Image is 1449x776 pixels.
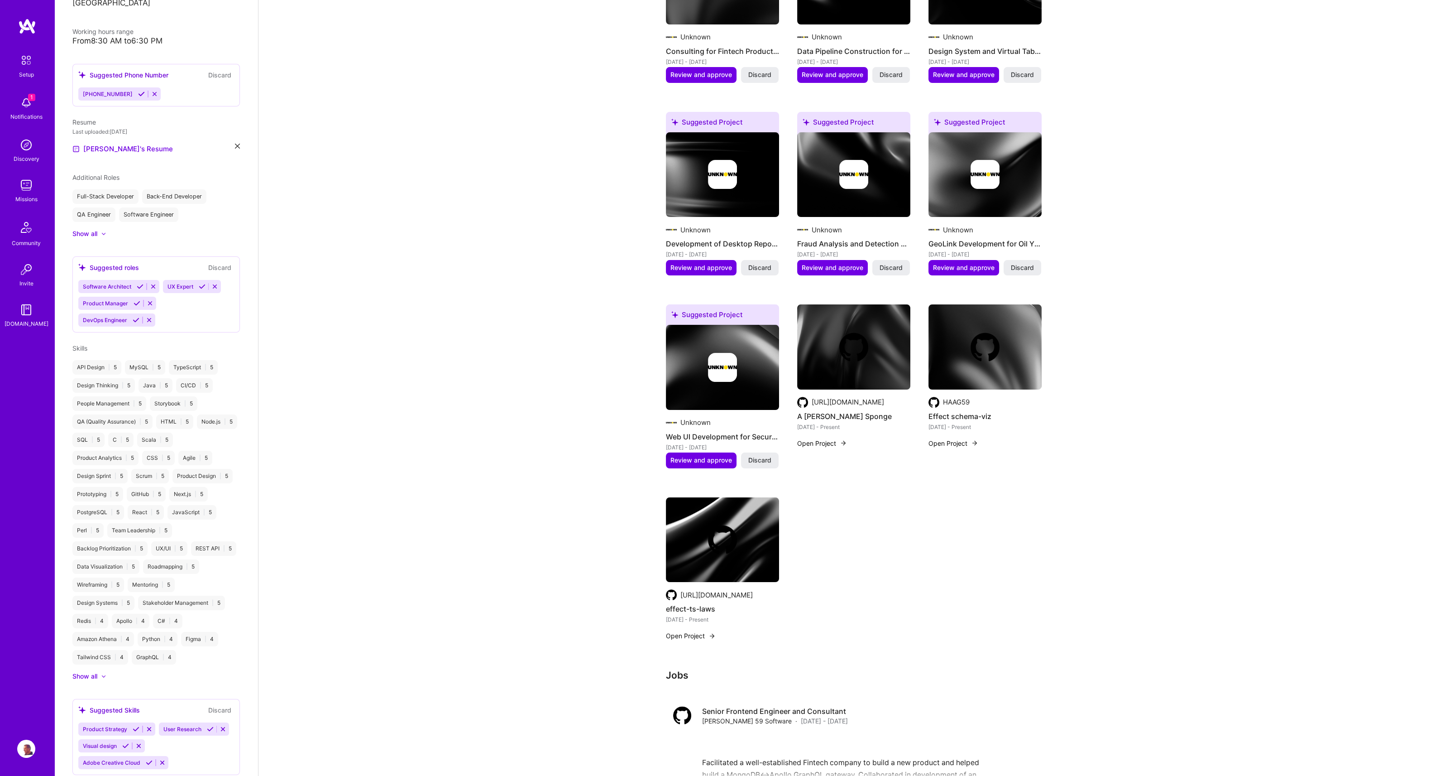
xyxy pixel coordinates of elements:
[17,260,35,279] img: Invite
[72,396,146,411] div: People Management 5
[797,224,808,235] img: Company logo
[72,505,124,520] div: PostgreSQL 5
[680,590,753,600] div: [URL][DOMAIN_NAME]
[111,581,113,588] span: |
[78,264,86,271] i: icon SuggestedTeams
[666,45,779,57] h4: Consulting for Fintech Product Development
[812,225,842,235] div: Unknown
[169,487,208,501] div: Next.js 5
[160,436,162,443] span: |
[122,382,124,389] span: |
[162,454,163,462] span: |
[150,283,157,290] i: Reject
[928,224,939,235] img: Company logo
[137,283,143,290] i: Accept
[206,705,234,715] button: Discard
[12,238,41,248] div: Community
[666,453,736,468] button: Review and approve
[186,563,188,570] span: |
[671,119,678,125] i: icon SuggestedTeams
[132,650,176,665] div: GraphQL 4
[928,439,978,448] button: Open Project
[110,491,112,498] span: |
[142,189,206,204] div: Back-End Developer
[19,279,33,288] div: Invite
[72,36,240,46] div: From 8:30 AM to 6:30 PM
[107,523,172,538] div: Team Leadership 5
[928,32,939,43] img: Company logo
[839,333,868,361] img: Company logo
[1004,260,1041,275] button: Discard
[797,45,910,57] h4: Data Pipeline Construction for Ad Retargeting
[666,250,779,259] div: [DATE] - [DATE]
[797,238,910,250] h4: Fraud Analysis and Detection UI Projects
[795,716,797,726] span: ·
[928,57,1042,67] div: [DATE] - [DATE]
[971,333,999,361] img: Company logo
[108,433,134,447] div: C 5
[748,263,771,272] span: Discard
[708,632,716,640] img: arrow-right
[797,67,868,82] button: Review and approve
[203,509,205,516] span: |
[139,418,141,425] span: |
[702,706,848,716] h4: Senior Frontend Engineer and Consultant
[666,32,677,43] img: Company logo
[136,617,138,625] span: |
[128,578,175,592] div: Mentoring 5
[708,160,737,189] img: Company logo
[797,250,910,259] div: [DATE] - [DATE]
[151,509,153,516] span: |
[119,207,178,222] div: Software Engineer
[151,91,158,97] i: Reject
[133,726,139,733] i: Accept
[72,433,105,447] div: SQL 5
[174,545,176,552] span: |
[207,726,214,733] i: Accept
[195,491,196,498] span: |
[163,654,164,661] span: |
[671,311,678,318] i: icon SuggestedTeams
[72,672,97,681] div: Show all
[108,364,110,371] span: |
[708,525,737,554] img: Company logo
[666,417,677,428] img: Company logo
[131,469,169,483] div: Scrum 5
[206,70,234,80] button: Discard
[18,18,36,34] img: logo
[191,541,236,556] div: REST API 5
[137,433,173,447] div: Scala 5
[666,631,716,641] button: Open Project
[928,112,1042,136] div: Suggested Project
[928,132,1042,217] img: cover
[1011,263,1034,272] span: Discard
[151,541,187,556] div: UX/UI 5
[839,160,868,189] img: Company logo
[143,559,199,574] div: Roadmapping 5
[17,51,36,70] img: setup
[17,301,35,319] img: guide book
[741,67,779,82] button: Discard
[666,325,779,410] img: cover
[122,742,129,749] i: Accept
[127,487,166,501] div: GitHub 5
[928,260,999,275] button: Review and approve
[83,300,128,307] span: Product Manager
[72,378,135,393] div: Design Thinking 5
[146,726,153,733] i: Reject
[223,545,225,552] span: |
[72,144,173,154] a: [PERSON_NAME]'s Resume
[797,439,847,448] button: Open Project
[72,118,96,126] span: Resume
[72,344,87,352] span: Skills
[111,509,113,516] span: |
[156,472,158,480] span: |
[28,94,35,101] span: 1
[220,472,221,480] span: |
[72,415,153,429] div: QA (Quality Assurance) 5
[159,382,161,389] span: |
[134,545,136,552] span: |
[164,636,166,643] span: |
[812,397,884,407] div: [URL][DOMAIN_NAME]
[125,360,165,375] div: MySQL 5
